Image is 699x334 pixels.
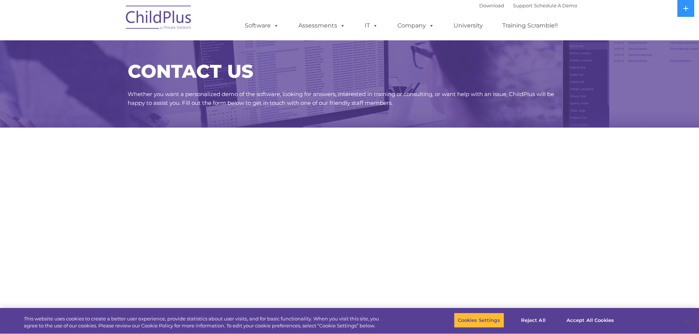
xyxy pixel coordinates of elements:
[122,0,196,37] img: ChildPlus by Procare Solutions
[357,18,385,33] a: IT
[454,313,504,328] button: Cookies Settings
[679,312,695,329] button: Close
[479,3,504,8] a: Download
[128,91,554,106] span: Whether you want a personalized demo of the software, looking for answers, interested in training...
[479,3,577,8] font: |
[563,313,618,328] button: Accept All Cookies
[495,18,565,33] a: Training Scramble!!
[510,313,556,328] button: Reject All
[128,60,253,82] span: CONTACT US
[534,3,577,8] a: Schedule A Demo
[291,18,353,33] a: Assessments
[513,3,532,8] a: Support
[237,18,286,33] a: Software
[390,18,441,33] a: Company
[446,18,490,33] a: University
